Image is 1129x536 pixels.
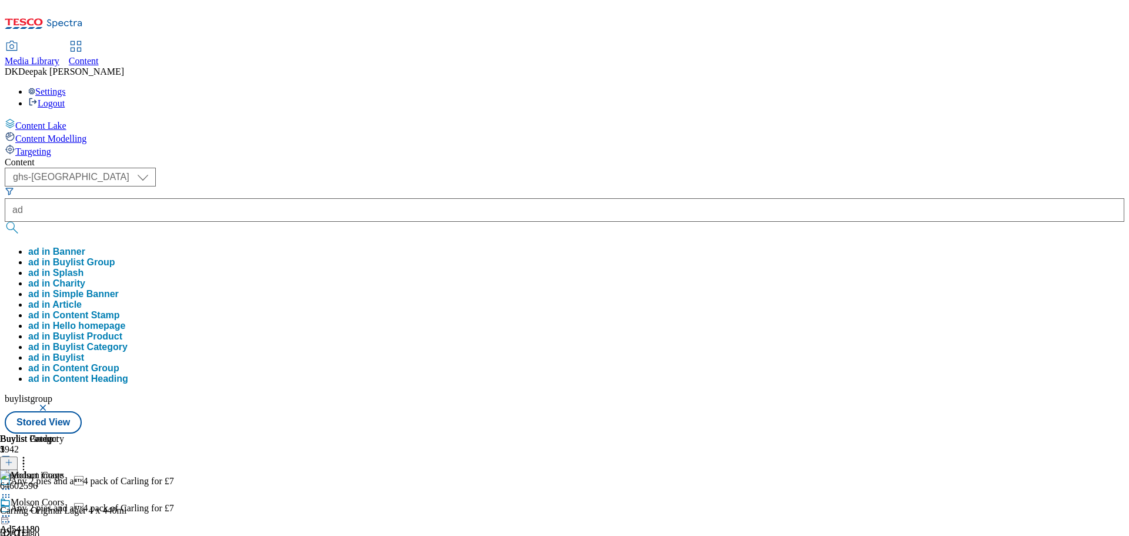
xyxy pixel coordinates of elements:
[28,268,83,278] button: ad in Splash
[28,257,115,268] button: ad in Buylist Group
[5,144,1124,157] a: Targeting
[28,363,119,374] button: ad in Content Group
[11,476,174,487] div: Any 2 pies and a4 pack of Carling for £7
[18,66,124,76] span: Deepak [PERSON_NAME]
[28,331,122,342] button: ad in Buylist Product
[53,310,120,320] span: Content Stamp
[28,289,119,299] button: ad in Simple Banner
[28,257,115,268] div: ad in
[28,86,66,96] a: Settings
[28,299,82,310] button: ad in Article
[28,352,84,363] button: ad in Buylist
[69,56,99,66] span: Content
[53,257,115,267] span: Buylist Group
[28,310,120,321] div: ad in
[5,66,18,76] span: DK
[5,56,59,66] span: Media Library
[28,310,120,321] button: ad in Content Stamp
[5,131,1124,144] a: Content Modelling
[28,278,85,289] div: ad in
[5,411,82,434] button: Stored View
[5,394,52,404] span: buylistgroup
[28,342,128,352] div: ad in
[5,42,59,66] a: Media Library
[53,278,85,288] span: Charity
[15,121,66,131] span: Content Lake
[28,342,128,352] button: ad in Buylist Category
[28,98,65,108] a: Logout
[28,374,128,384] button: ad in Content Heading
[5,157,1124,168] div: Content
[15,134,86,144] span: Content Modelling
[69,42,99,66] a: Content
[28,363,119,374] div: ad in
[28,247,85,257] button: ad in Banner
[5,118,1124,131] a: Content Lake
[28,321,125,331] button: ad in Hello homepage
[5,198,1124,222] input: Search
[5,187,14,196] svg: Search Filters
[11,503,174,514] div: Any 2 pies and a4 pack of Carling for £7
[53,342,128,352] span: Buylist Category
[28,278,85,289] button: ad in Charity
[53,363,119,373] span: Content Group
[15,147,51,157] span: Targeting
